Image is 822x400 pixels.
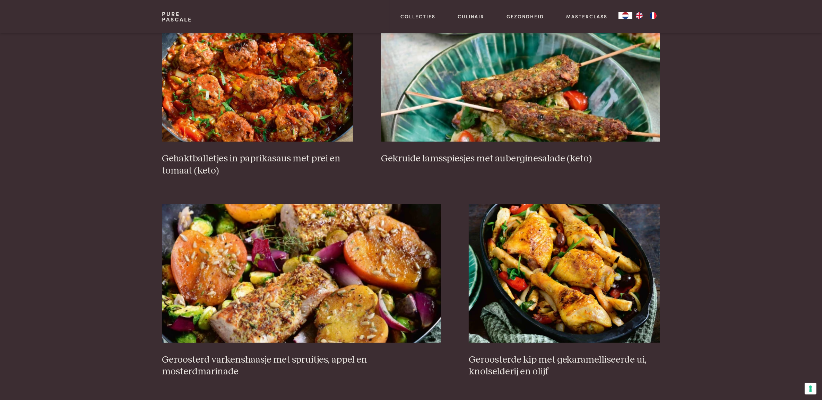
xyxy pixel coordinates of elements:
a: Gezondheid [507,13,544,20]
h3: Geroosterd varkenshaasje met spruitjes, appel en mosterdmarinade [162,354,441,378]
a: Gekruide lamsspiesjes met auberginesalade (keto) Gekruide lamsspiesjes met auberginesalade (keto) [381,3,660,165]
img: Gehaktballetjes in paprikasaus met prei en tomaat (keto) [162,3,353,142]
h3: Geroosterde kip met gekaramelliseerde ui, knolselderij en olijf [469,354,660,378]
img: Geroosterd varkenshaasje met spruitjes, appel en mosterdmarinade [162,204,441,343]
a: Geroosterd varkenshaasje met spruitjes, appel en mosterdmarinade Geroosterd varkenshaasje met spr... [162,204,441,378]
a: Collecties [401,13,436,20]
aside: Language selected: Nederlands [618,12,660,19]
a: Geroosterde kip met gekaramelliseerde ui, knolselderij en olijf Geroosterde kip met gekaramellise... [469,204,660,378]
img: Geroosterde kip met gekaramelliseerde ui, knolselderij en olijf [469,204,660,343]
a: EN [632,12,646,19]
div: Language [618,12,632,19]
a: Masterclass [566,13,607,20]
a: Gehaktballetjes in paprikasaus met prei en tomaat (keto) Gehaktballetjes in paprikasaus met prei ... [162,3,353,177]
a: PurePascale [162,11,192,22]
ul: Language list [632,12,660,19]
a: Culinair [458,13,484,20]
h3: Gekruide lamsspiesjes met auberginesalade (keto) [381,153,660,165]
h3: Gehaktballetjes in paprikasaus met prei en tomaat (keto) [162,153,353,177]
a: FR [646,12,660,19]
img: Gekruide lamsspiesjes met auberginesalade (keto) [381,3,660,142]
a: NL [618,12,632,19]
button: Uw voorkeuren voor toestemming voor trackingtechnologieën [805,383,816,394]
